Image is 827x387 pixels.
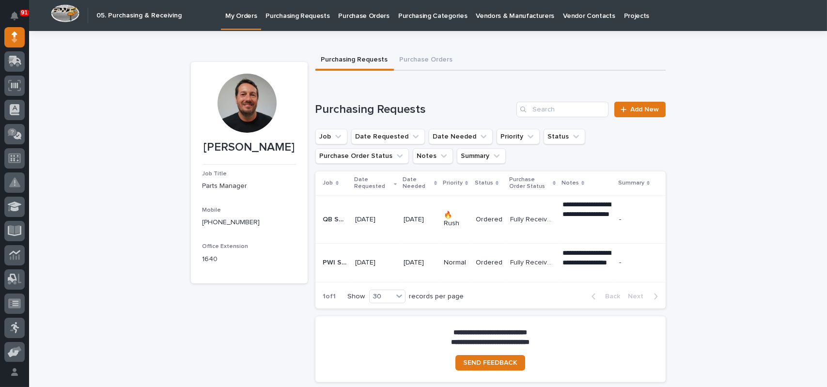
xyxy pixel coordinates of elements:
span: Add New [631,106,659,113]
button: Notifications [4,6,25,26]
p: Job [323,178,333,188]
p: - [619,259,650,267]
button: Purchase Orders [394,50,459,71]
p: [PERSON_NAME] [203,140,296,155]
input: Search [516,102,609,117]
p: [DATE] [355,216,396,224]
img: Workspace Logo [51,4,79,22]
button: Purchasing Requests [315,50,394,71]
h1: Purchasing Requests [315,103,513,117]
button: Notes [413,148,453,164]
p: 🔥 Rush [444,211,468,228]
span: Next [628,292,650,301]
p: [DATE] [355,259,396,267]
p: Date Needed [403,174,432,192]
button: Next [624,292,666,301]
p: 1640 [203,254,296,264]
button: Date Needed [429,129,493,144]
div: Notifications91 [12,12,25,27]
p: Summary [618,178,644,188]
button: Status [544,129,585,144]
p: [DATE] [404,216,436,224]
span: Back [600,292,621,301]
a: SEND FEEDBACK [455,355,525,371]
span: Job Title [203,171,227,177]
button: Back [584,292,624,301]
p: 1 of 1 [315,285,344,309]
button: Priority [497,129,540,144]
p: Ordered [476,216,502,224]
div: 30 [370,292,393,302]
span: SEND FEEDBACK [463,359,517,366]
button: Purchase Order Status [315,148,409,164]
p: Ordered [476,259,502,267]
p: Parts Manager [203,181,296,191]
p: [DATE] [404,259,436,267]
h2: 05. Purchasing & Receiving [96,12,182,20]
p: Notes [562,178,579,188]
p: records per page [409,293,464,301]
a: [PHONE_NUMBER] [203,219,260,226]
p: Show [348,293,365,301]
span: Office Extension [203,244,249,249]
p: Date Requested [354,174,391,192]
p: Normal [444,259,468,267]
span: Mobile [203,207,221,213]
button: Job [315,129,347,144]
p: Priority [443,178,463,188]
button: Date Requested [351,129,425,144]
p: PWI Stock [323,257,349,267]
p: 91 [21,9,28,16]
p: Fully Received [510,257,557,267]
p: - [619,216,650,224]
a: Add New [614,102,665,117]
p: Fully Received [510,214,557,224]
p: Status [475,178,493,188]
tr: PWI StockPWI Stock [DATE][DATE]NormalOrderedFully ReceivedFully Received **** **** **** **** ****... [315,244,666,282]
button: Summary [457,148,506,164]
p: QB Sale [323,214,349,224]
p: Purchase Order Status [509,174,550,192]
